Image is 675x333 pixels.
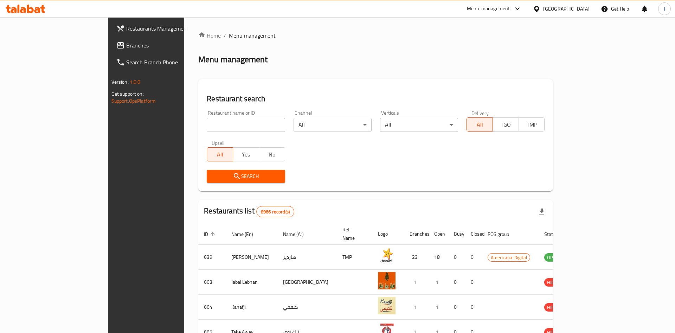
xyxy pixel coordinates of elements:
span: Search [212,172,279,181]
td: 0 [465,270,482,295]
div: All [380,118,458,132]
span: HIDDEN [544,303,565,312]
span: Menu management [229,31,276,40]
th: Open [429,223,448,245]
button: TMP [519,117,545,132]
a: Search Branch Phone [111,54,221,71]
span: Ref. Name [342,225,364,242]
span: Name (Ar) [283,230,313,238]
div: All [294,118,372,132]
div: Menu-management [467,5,510,13]
span: HIDDEN [544,278,565,287]
td: 1 [429,295,448,320]
span: Get support on: [111,89,144,98]
span: Name (En) [231,230,262,238]
nav: breadcrumb [198,31,553,40]
span: 1.0.0 [130,77,141,87]
span: Search Branch Phone [126,58,215,66]
span: ID [204,230,217,238]
img: Hardee's [378,247,396,264]
td: هارديز [277,245,337,270]
th: Logo [372,223,404,245]
a: Support.OpsPlatform [111,96,156,105]
h2: Restaurants list [204,206,294,217]
td: 1 [404,270,429,295]
span: Yes [236,149,256,160]
span: All [210,149,230,160]
td: TMP [337,245,372,270]
th: Branches [404,223,429,245]
span: No [262,149,282,160]
button: All [467,117,493,132]
a: Restaurants Management [111,20,221,37]
div: Total records count [256,206,294,217]
th: Busy [448,223,465,245]
span: All [470,120,490,130]
td: 0 [448,245,465,270]
span: Status [544,230,567,238]
h2: Restaurant search [207,94,545,104]
span: OPEN [544,254,561,262]
span: Version: [111,77,129,87]
span: TMP [522,120,542,130]
span: TGO [496,120,516,130]
td: 0 [465,245,482,270]
span: J [664,5,665,13]
span: 8966 record(s) [257,209,294,215]
input: Search for restaurant name or ID.. [207,118,285,132]
div: OPEN [544,253,561,262]
button: TGO [493,117,519,132]
td: 23 [404,245,429,270]
td: 0 [448,295,465,320]
label: Upsell [212,140,225,145]
td: [PERSON_NAME] [226,245,277,270]
span: Branches [126,41,215,50]
span: Restaurants Management [126,24,215,33]
a: Branches [111,37,221,54]
td: 18 [429,245,448,270]
img: Jabal Lebnan [378,272,396,289]
td: [GEOGRAPHIC_DATA] [277,270,337,295]
div: Export file [533,203,550,220]
td: 1 [429,270,448,295]
td: 0 [448,270,465,295]
td: 0 [465,295,482,320]
h2: Menu management [198,54,268,65]
button: Search [207,170,285,183]
button: No [259,147,285,161]
button: All [207,147,233,161]
td: 1 [404,295,429,320]
td: كنفجي [277,295,337,320]
td: Jabal Lebnan [226,270,277,295]
label: Delivery [471,110,489,115]
span: Americana-Digital [488,254,530,262]
span: POS group [488,230,518,238]
li: / [224,31,226,40]
img: Kanafji [378,297,396,314]
button: Yes [233,147,259,161]
th: Closed [465,223,482,245]
div: [GEOGRAPHIC_DATA] [543,5,590,13]
td: Kanafji [226,295,277,320]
